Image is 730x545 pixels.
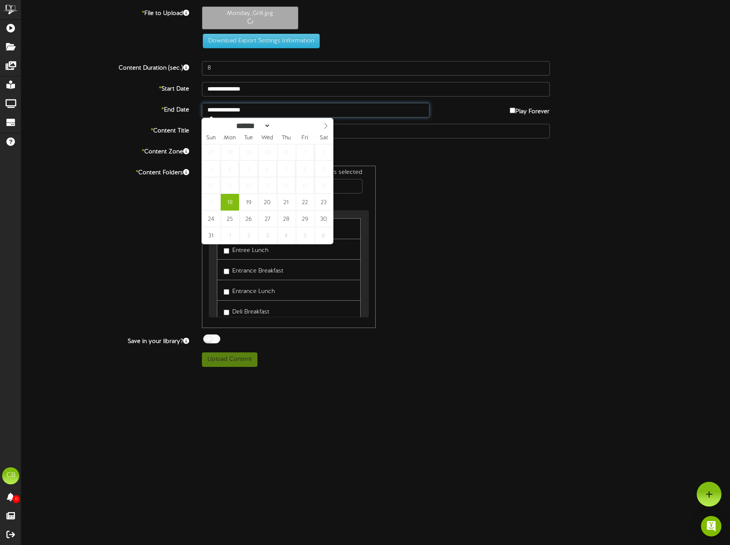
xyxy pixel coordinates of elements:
[239,161,258,177] span: August 5, 2025
[315,211,333,227] span: August 30, 2025
[239,177,258,194] span: August 12, 2025
[224,248,229,254] input: Entree Lunch
[277,161,295,177] span: August 7, 2025
[202,227,220,244] span: August 31, 2025
[203,34,320,48] button: Download Export Settings Information
[221,211,239,227] span: August 25, 2025
[224,243,269,255] label: Entree Lunch
[199,38,320,44] a: Download Export Settings Information
[258,161,277,177] span: August 6, 2025
[202,194,220,211] span: August 17, 2025
[258,135,277,141] span: Wed
[510,103,549,116] label: Play Forever
[239,211,258,227] span: August 26, 2025
[315,161,333,177] span: August 9, 2025
[239,194,258,211] span: August 19, 2025
[202,211,220,227] span: August 24, 2025
[296,194,314,211] span: August 22, 2025
[315,194,333,211] span: August 23, 2025
[239,227,258,244] span: September 2, 2025
[315,227,333,244] span: September 6, 2025
[239,135,258,141] span: Tue
[12,495,20,503] span: 0
[295,135,314,141] span: Fri
[202,177,220,194] span: August 10, 2025
[202,161,220,177] span: August 3, 2025
[15,124,196,135] label: Content Title
[510,108,515,113] input: Play Forever
[15,145,196,156] label: Content Zone
[315,144,333,161] span: August 2, 2025
[258,144,277,161] span: July 30, 2025
[277,135,295,141] span: Thu
[296,227,314,244] span: September 5, 2025
[277,211,295,227] span: August 28, 2025
[239,144,258,161] span: July 29, 2025
[15,61,196,73] label: Content Duration (sec.)
[277,227,295,244] span: September 4, 2025
[277,177,295,194] span: August 14, 2025
[258,211,277,227] span: August 27, 2025
[202,352,257,367] button: Upload Content
[202,144,220,161] span: July 27, 2025
[15,334,196,346] label: Save in your library?
[315,177,333,194] span: August 16, 2025
[221,227,239,244] span: September 1, 2025
[314,135,333,141] span: Sat
[15,166,196,177] label: Content Folders
[258,177,277,194] span: August 13, 2025
[224,305,269,316] label: Deli Breakfast
[221,144,239,161] span: July 28, 2025
[221,177,239,194] span: August 11, 2025
[277,194,295,211] span: August 21, 2025
[221,194,239,211] span: August 18, 2025
[221,161,239,177] span: August 4, 2025
[701,516,721,536] div: Open Intercom Messenger
[224,310,229,315] input: Deli Breakfast
[2,467,19,484] div: CB
[277,144,295,161] span: July 31, 2025
[296,211,314,227] span: August 29, 2025
[296,144,314,161] span: August 1, 2025
[15,82,196,94] label: Start Date
[258,227,277,244] span: September 3, 2025
[224,264,283,275] label: Entrance Breakfast
[224,289,229,295] input: Entrance Lunch
[15,103,196,114] label: End Date
[15,6,196,18] label: File to Upload
[258,194,277,211] span: August 20, 2025
[220,135,239,141] span: Mon
[224,269,229,274] input: Entrance Breakfast
[296,177,314,194] span: August 15, 2025
[271,121,301,130] input: Year
[202,124,550,138] input: Title of this Content
[202,135,221,141] span: Sun
[224,284,275,296] label: Entrance Lunch
[296,161,314,177] span: August 8, 2025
